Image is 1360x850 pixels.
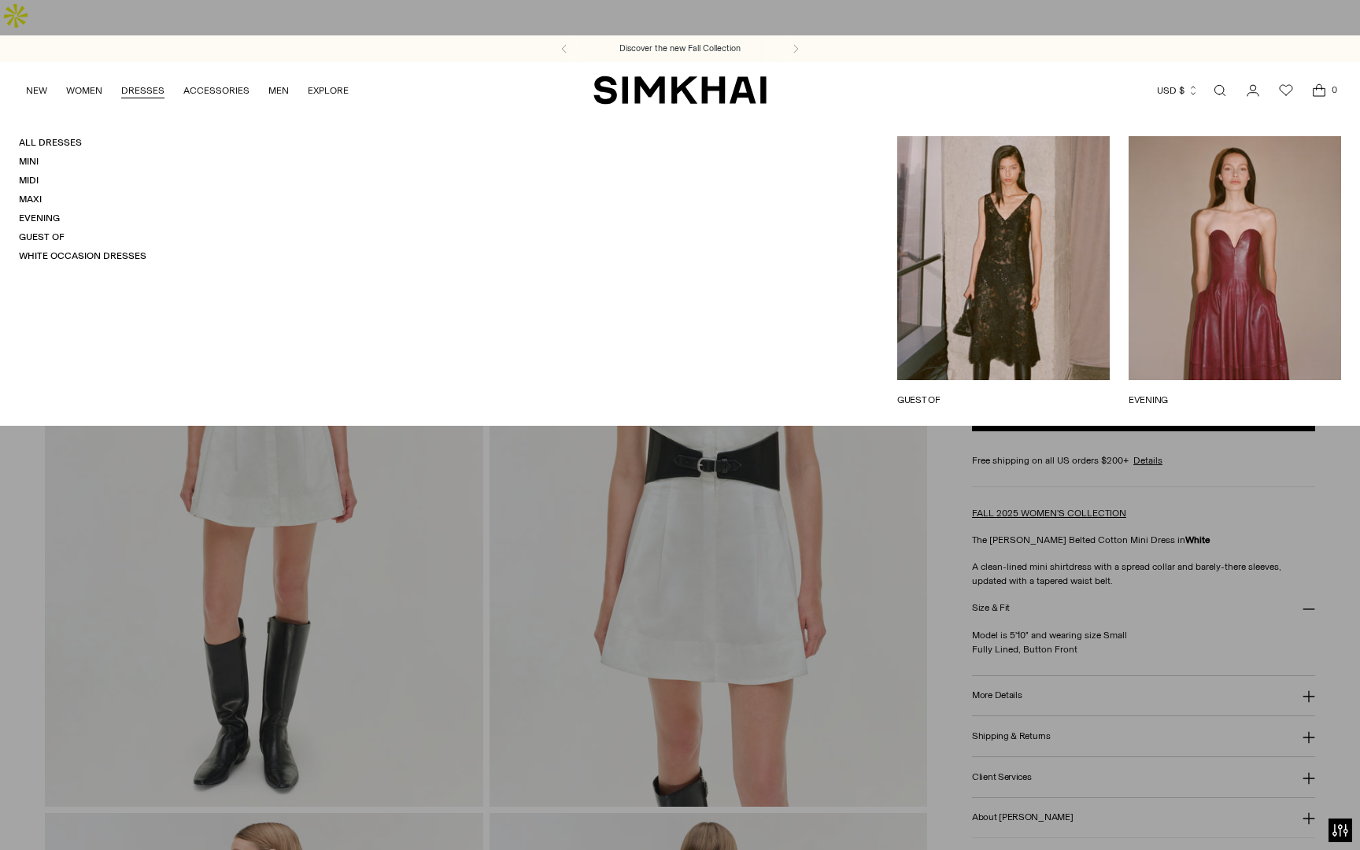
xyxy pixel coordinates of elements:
[1327,83,1341,97] span: 0
[1270,75,1302,106] a: Wishlist
[1303,75,1335,106] a: Open cart modal
[619,42,741,55] a: Discover the new Fall Collection
[121,73,164,108] a: DRESSES
[183,73,249,108] a: ACCESSORIES
[593,75,767,105] a: SIMKHAI
[268,73,289,108] a: MEN
[308,73,349,108] a: EXPLORE
[1204,75,1236,106] a: Open search modal
[1157,73,1199,108] button: USD $
[26,73,47,108] a: NEW
[1237,75,1269,106] a: Go to the account page
[66,73,102,108] a: WOMEN
[13,790,158,837] iframe: Sign Up via Text for Offers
